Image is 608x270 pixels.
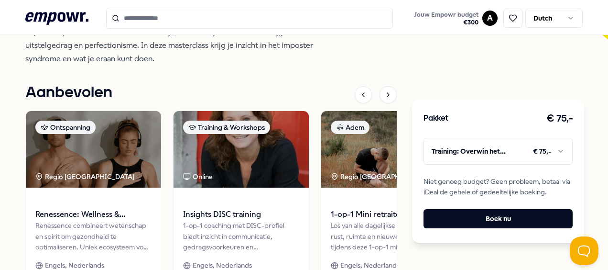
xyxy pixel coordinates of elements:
button: Boek nu [423,209,573,228]
div: Adem [331,121,369,134]
img: package image [26,111,161,188]
div: Online [183,171,213,182]
span: € 300 [414,19,478,26]
span: Insights DISC training [183,208,299,221]
h3: € 75,- [546,111,573,126]
div: Regio [GEOGRAPHIC_DATA] [35,171,136,182]
div: Renessence combineert wetenschap en spirit om gezondheid te optimaliseren. Uniek ecosysteem voor ... [35,220,152,252]
span: 1-op-1 Mini retraite [331,208,447,221]
div: Los van alle dagelijkse ruis ervaar je rust, ruimte en nieuwe inzichten tijdens deze 1-op-1 mini ... [331,220,447,252]
div: Training & Workshops [183,121,270,134]
a: Jouw Empowr budget€300 [410,8,482,28]
img: package image [174,111,309,188]
button: Jouw Empowr budget€300 [412,9,480,28]
span: Niet genoeg budget? Geen probleem, betaal via iDeal de gehele of gedeeltelijke boeking. [423,176,573,198]
span: Renessence: Wellness & Mindfulness [35,208,152,221]
iframe: Help Scout Beacon - Open [570,236,598,265]
input: Search for products, categories or subcategories [106,8,393,29]
div: 1-op-1 coaching met DISC-profiel biedt inzicht in communicatie, gedragsvoorkeuren en ontwikkelpun... [183,220,299,252]
button: A [482,11,498,26]
h1: Aanbevolen [25,81,112,105]
div: Ontspanning [35,121,96,134]
img: package image [321,111,456,188]
span: Jouw Empowr budget [414,11,478,19]
h3: Pakket [423,112,448,125]
div: Regio [GEOGRAPHIC_DATA] + 1 [331,171,440,182]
